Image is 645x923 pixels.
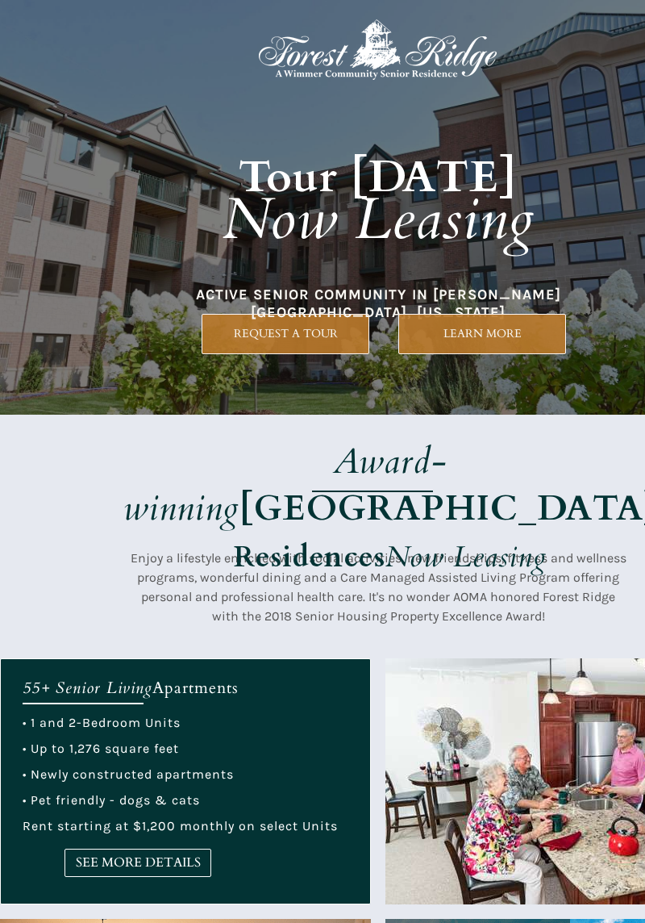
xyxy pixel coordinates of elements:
strong: Tour [DATE] [239,148,518,207]
a: SEE MORE DETAILS [64,849,211,877]
span: LEARN MORE [399,327,565,340]
em: 55+ Senior Living [23,677,152,699]
span: ACTIVE SENIOR COMMUNITY IN [PERSON_NAME][GEOGRAPHIC_DATA], [US_STATE] [196,286,561,321]
span: REQUEST A TOUR [202,327,368,340]
span: Rent starting at $1,200 monthly on select Units [23,818,338,833]
span: Apartments [152,677,239,699]
strong: Residences [234,537,385,577]
a: LEARN MORE [398,314,566,354]
em: Award-winning [123,437,448,532]
span: SEE MORE DETAILS [65,855,210,871]
span: • 1 and 2-Bedroom Units [23,715,181,730]
span: • Newly constructed apartments [23,766,234,782]
a: REQUEST A TOUR [202,314,369,354]
span: • Up to 1,276 square feet [23,741,179,756]
em: Now Leasing [385,537,547,577]
em: Now Leasing [223,181,535,259]
span: • Pet friendly - dogs & cats [23,792,200,808]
